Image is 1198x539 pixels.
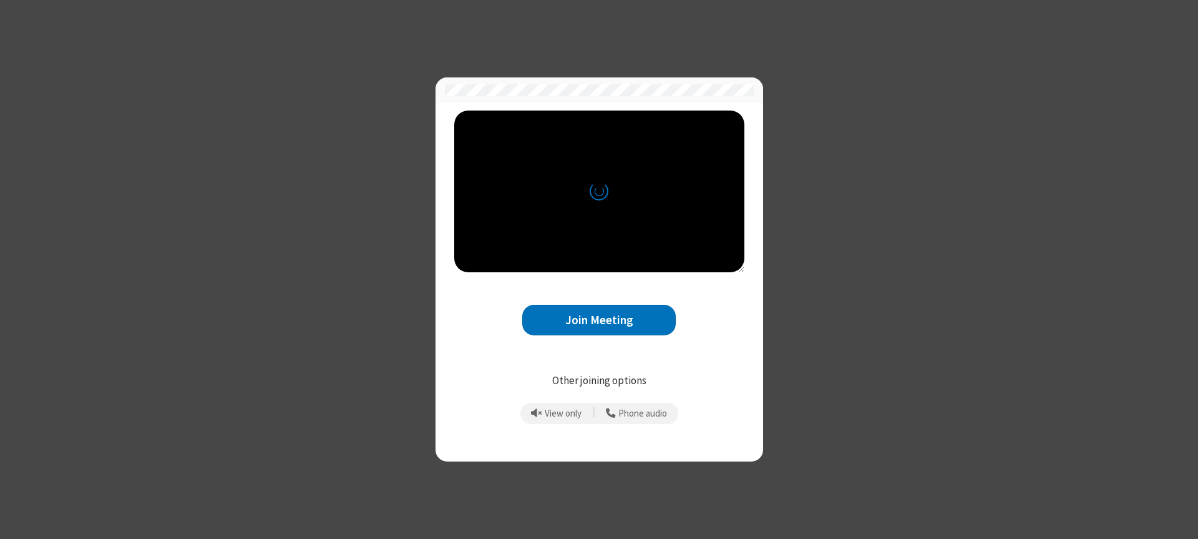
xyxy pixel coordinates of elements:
[454,373,744,389] p: Other joining options
[618,408,667,419] span: Phone audio
[522,305,676,335] button: Join Meeting
[601,403,672,424] button: Use your phone for mic and speaker while you view the meeting on this device.
[527,403,587,424] button: Prevent echo when there is already an active mic and speaker in the room.
[593,405,595,422] span: |
[545,408,582,419] span: View only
